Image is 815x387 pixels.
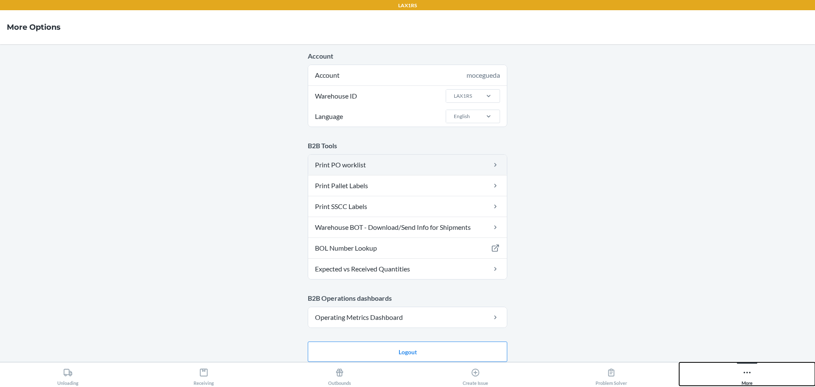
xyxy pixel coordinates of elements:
a: Print PO worklist [308,155,507,175]
a: Expected vs Received Quantities [308,259,507,279]
p: Account [308,51,507,61]
p: LAX1RS [398,2,417,9]
a: Print Pallet Labels [308,175,507,196]
button: Receiving [136,362,272,386]
div: More [742,364,753,386]
div: Problem Solver [596,364,627,386]
button: Problem Solver [543,362,679,386]
input: LanguageEnglish [453,113,454,120]
h4: More Options [7,22,61,33]
p: B2B Tools [308,141,507,151]
span: Language [314,106,344,127]
div: Create Issue [463,364,488,386]
a: Warehouse BOT - Download/Send Info for Shipments [308,217,507,237]
div: Receiving [194,364,214,386]
input: Warehouse IDLAX1RS [453,92,454,100]
div: English [454,113,470,120]
div: LAX1RS [454,92,472,100]
button: Create Issue [407,362,543,386]
button: Logout [308,342,507,362]
p: B2B Operations dashboards [308,293,507,303]
div: Unloading [57,364,79,386]
span: Warehouse ID [314,86,358,106]
button: More [679,362,815,386]
a: BOL Number Lookup [308,238,507,258]
div: Outbounds [328,364,351,386]
a: Operating Metrics Dashboard [308,307,507,328]
button: Outbounds [272,362,407,386]
div: Account [308,65,507,85]
a: Print SSCC Labels [308,196,507,217]
div: mocegueda [467,70,500,80]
